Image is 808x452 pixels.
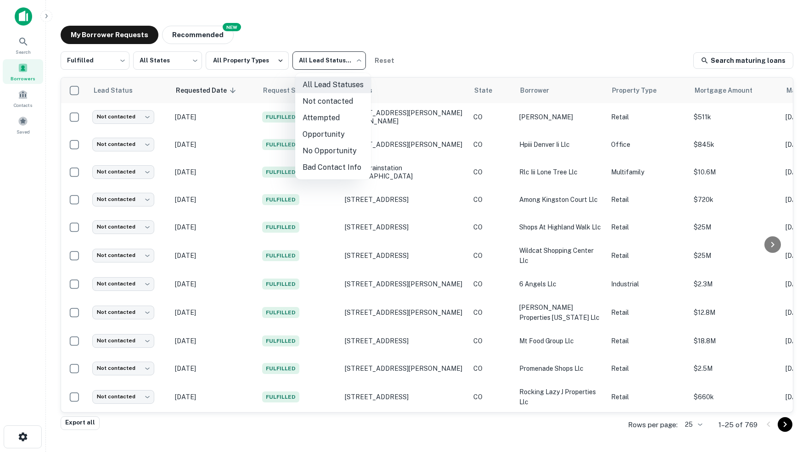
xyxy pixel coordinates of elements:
[295,159,371,176] li: Bad Contact Info
[295,110,371,126] li: Attempted
[295,93,371,110] li: Not contacted
[762,379,808,423] iframe: Chat Widget
[295,77,371,93] li: All Lead Statuses
[295,126,371,143] li: Opportunity
[295,143,371,159] li: No Opportunity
